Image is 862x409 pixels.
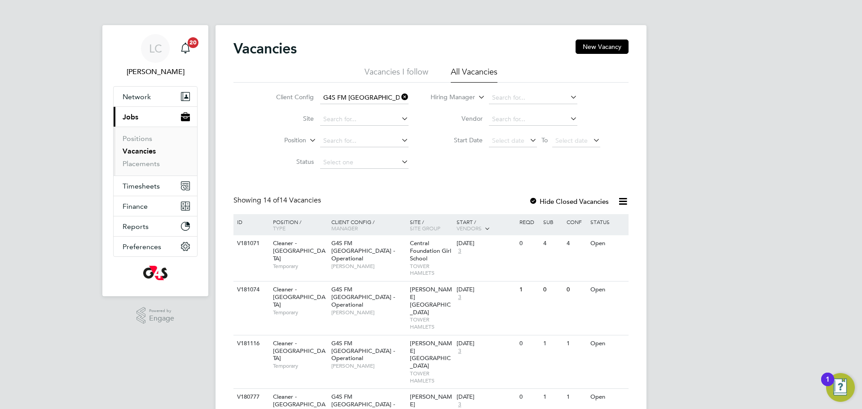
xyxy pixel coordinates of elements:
[114,107,197,127] button: Jobs
[431,114,483,123] label: Vendor
[235,235,266,252] div: V181071
[233,196,323,205] div: Showing
[114,127,197,176] div: Jobs
[541,214,564,229] div: Sub
[273,224,286,232] span: Type
[410,263,453,277] span: TOWER HAMLETS
[235,335,266,352] div: V181116
[123,159,160,168] a: Placements
[454,214,517,237] div: Start /
[517,389,541,405] div: 0
[273,362,327,369] span: Temporary
[541,281,564,298] div: 0
[136,307,175,324] a: Powered byEngage
[517,214,541,229] div: Reqd
[588,335,627,352] div: Open
[273,263,327,270] span: Temporary
[123,113,138,121] span: Jobs
[113,266,198,280] a: Go to home page
[320,135,409,147] input: Search for...
[320,156,409,169] input: Select one
[826,379,830,391] div: 1
[123,222,149,231] span: Reports
[457,224,482,232] span: Vendors
[410,339,452,370] span: [PERSON_NAME][GEOGRAPHIC_DATA]
[113,34,198,77] a: LC[PERSON_NAME]
[826,373,855,402] button: Open Resource Center, 1 new notification
[273,309,327,316] span: Temporary
[489,92,577,104] input: Search for...
[564,281,588,298] div: 0
[564,389,588,405] div: 1
[114,176,197,196] button: Timesheets
[188,37,198,48] span: 20
[529,197,609,206] label: Hide Closed Vacancies
[423,93,475,102] label: Hiring Manager
[331,286,395,308] span: G4S FM [GEOGRAPHIC_DATA] - Operational
[331,362,405,369] span: [PERSON_NAME]
[235,389,266,405] div: V180777
[410,286,452,316] span: [PERSON_NAME][GEOGRAPHIC_DATA]
[541,335,564,352] div: 1
[123,182,160,190] span: Timesheets
[457,393,515,401] div: [DATE]
[149,307,174,315] span: Powered by
[320,113,409,126] input: Search for...
[123,147,156,155] a: Vacancies
[517,235,541,252] div: 0
[102,25,208,296] nav: Main navigation
[457,401,462,409] span: 3
[114,196,197,216] button: Finance
[235,214,266,229] div: ID
[555,136,588,145] span: Select date
[149,43,162,54] span: LC
[576,40,629,54] button: New Vacancy
[541,389,564,405] div: 1
[541,235,564,252] div: 4
[517,335,541,352] div: 0
[588,214,627,229] div: Status
[255,136,306,145] label: Position
[262,158,314,166] label: Status
[410,239,451,262] span: Central Foundation Girl School
[489,113,577,126] input: Search for...
[149,315,174,322] span: Engage
[539,134,550,146] span: To
[451,66,497,83] li: All Vacancies
[176,34,194,63] a: 20
[457,240,515,247] div: [DATE]
[588,389,627,405] div: Open
[408,214,455,236] div: Site /
[123,242,161,251] span: Preferences
[113,66,198,77] span: Lilingxi Chen
[457,294,462,301] span: 3
[564,235,588,252] div: 4
[143,266,167,280] img: g4s-logo-retina.png
[266,214,329,236] div: Position /
[263,196,321,205] span: 14 Vacancies
[123,134,152,143] a: Positions
[262,93,314,101] label: Client Config
[114,216,197,236] button: Reports
[457,340,515,347] div: [DATE]
[331,239,395,262] span: G4S FM [GEOGRAPHIC_DATA] - Operational
[331,309,405,316] span: [PERSON_NAME]
[517,281,541,298] div: 1
[123,202,148,211] span: Finance
[331,263,405,270] span: [PERSON_NAME]
[588,235,627,252] div: Open
[123,92,151,101] span: Network
[263,196,279,205] span: 14 of
[320,92,409,104] input: Search for...
[457,247,462,255] span: 3
[492,136,524,145] span: Select date
[233,40,297,57] h2: Vacancies
[457,347,462,355] span: 3
[331,339,395,362] span: G4S FM [GEOGRAPHIC_DATA] - Operational
[410,316,453,330] span: TOWER HAMLETS
[588,281,627,298] div: Open
[273,239,325,262] span: Cleaner - [GEOGRAPHIC_DATA]
[564,335,588,352] div: 1
[273,286,325,308] span: Cleaner - [GEOGRAPHIC_DATA]
[114,237,197,256] button: Preferences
